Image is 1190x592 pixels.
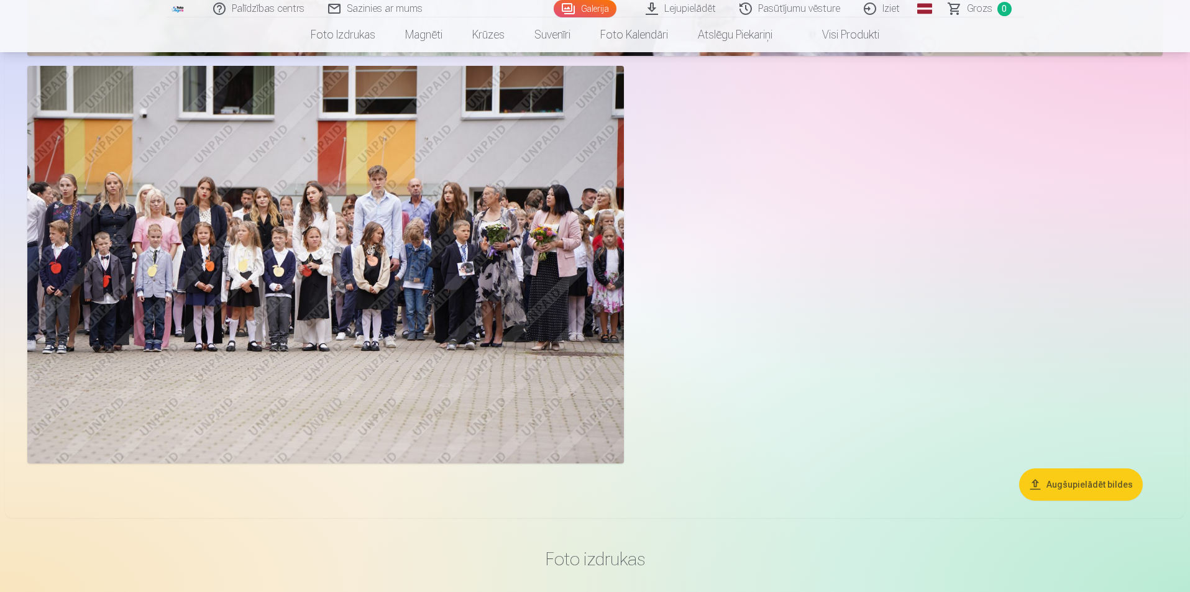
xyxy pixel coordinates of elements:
a: Foto kalendāri [585,17,683,52]
h3: Foto izdrukas [232,548,958,570]
a: Visi produkti [787,17,894,52]
a: Magnēti [390,17,457,52]
button: Augšupielādēt bildes [1019,468,1143,501]
a: Suvenīri [519,17,585,52]
a: Krūzes [457,17,519,52]
a: Foto izdrukas [296,17,390,52]
span: Grozs [967,1,992,16]
img: /fa3 [172,5,185,12]
a: Atslēgu piekariņi [683,17,787,52]
span: 0 [997,2,1012,16]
